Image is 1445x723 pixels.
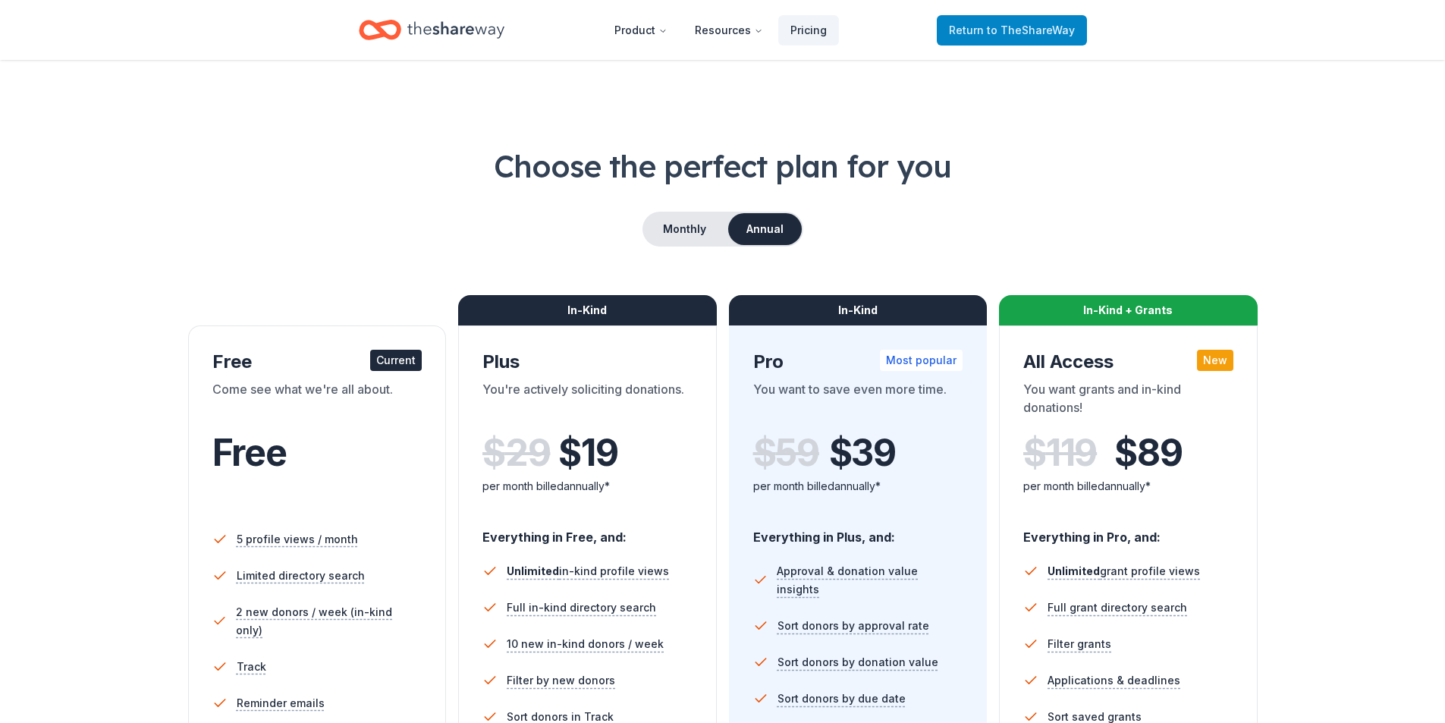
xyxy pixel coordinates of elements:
[237,567,365,585] span: Limited directory search
[602,15,680,46] button: Product
[237,658,266,676] span: Track
[482,515,693,547] div: Everything in Free, and:
[212,350,423,374] div: Free
[212,430,287,475] span: Free
[880,350,963,371] div: Most popular
[1048,564,1100,577] span: Unlimited
[753,350,963,374] div: Pro
[1048,564,1200,577] span: grant profile views
[777,653,938,671] span: Sort donors by donation value
[1023,515,1233,547] div: Everything in Pro, and:
[999,295,1258,325] div: In-Kind + Grants
[507,635,664,653] span: 10 new in-kind donors / week
[753,380,963,423] div: You want to save even more time.
[1048,635,1111,653] span: Filter grants
[829,432,896,474] span: $ 39
[212,380,423,423] div: Come see what we're all about.
[482,477,693,495] div: per month billed annually*
[683,15,775,46] button: Resources
[1023,380,1233,423] div: You want grants and in-kind donations!
[777,562,963,599] span: Approval & donation value insights
[1048,671,1180,690] span: Applications & deadlines
[507,564,669,577] span: in-kind profile views
[949,21,1075,39] span: Return
[370,350,422,371] div: Current
[987,24,1075,36] span: to TheShareWay
[777,617,929,635] span: Sort donors by approval rate
[359,12,504,48] a: Home
[777,690,906,708] span: Sort donors by due date
[1023,477,1233,495] div: per month billed annually*
[729,295,988,325] div: In-Kind
[237,694,325,712] span: Reminder emails
[1114,432,1182,474] span: $ 89
[482,350,693,374] div: Plus
[728,213,802,245] button: Annual
[1048,599,1187,617] span: Full grant directory search
[237,530,358,549] span: 5 profile views / month
[753,515,963,547] div: Everything in Plus, and:
[236,603,422,640] span: 2 new donors / week (in-kind only)
[507,564,559,577] span: Unlimited
[558,432,617,474] span: $ 19
[458,295,717,325] div: In-Kind
[778,15,839,46] a: Pricing
[1197,350,1233,371] div: New
[1023,350,1233,374] div: All Access
[753,477,963,495] div: per month billed annually*
[482,380,693,423] div: You're actively soliciting donations.
[507,671,615,690] span: Filter by new donors
[644,213,725,245] button: Monthly
[61,145,1384,187] h1: Choose the perfect plan for you
[937,15,1087,46] a: Returnto TheShareWay
[602,12,839,48] nav: Main
[507,599,656,617] span: Full in-kind directory search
